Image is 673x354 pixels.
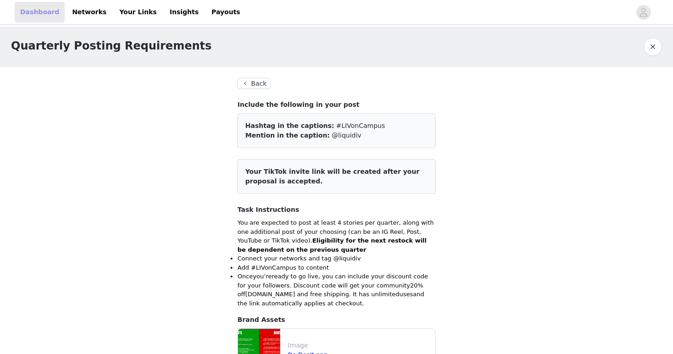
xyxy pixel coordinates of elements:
[114,2,162,22] a: Your Links
[11,38,212,54] h1: Quarterly Posting Requirements
[237,255,361,262] span: Connect your networks and tag @liquidiv
[164,2,204,22] a: Insights
[237,291,424,307] span: and the link automatically applies at checkout.
[66,2,112,22] a: Networks
[245,122,334,129] span: Hashtag in the captions:
[237,219,434,253] span: You are expected to post at least 4 stories per quarter, along with one additional post of your c...
[245,291,349,298] span: [DOMAIN_NAME] and free shipping
[253,273,272,280] span: you’re
[15,2,65,22] a: Dashboard
[206,2,246,22] a: Payouts
[332,132,362,139] span: @liquidiv
[336,122,385,129] span: #LIVonCampus
[237,237,427,253] strong: Eligibility for the next restock will be dependent on the previous quarter
[288,341,431,350] p: Image
[245,168,419,185] span: Your TikTok invite link will be created after your proposal is accepted.
[237,264,329,271] span: Add #LIVonCampus to content
[245,132,330,139] span: Mention in the caption:
[237,78,270,89] button: Back
[237,273,253,280] span: Once
[237,100,436,110] h4: Include the following in your post
[237,315,436,325] h4: Brand Assets
[237,205,436,215] h4: Task Instructions
[639,5,648,20] div: avatar
[349,291,399,298] span: . It has unlimited
[399,291,413,298] span: uses
[237,273,428,289] span: ready to go live, you can include your discount code for your followers. Discount code will get y...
